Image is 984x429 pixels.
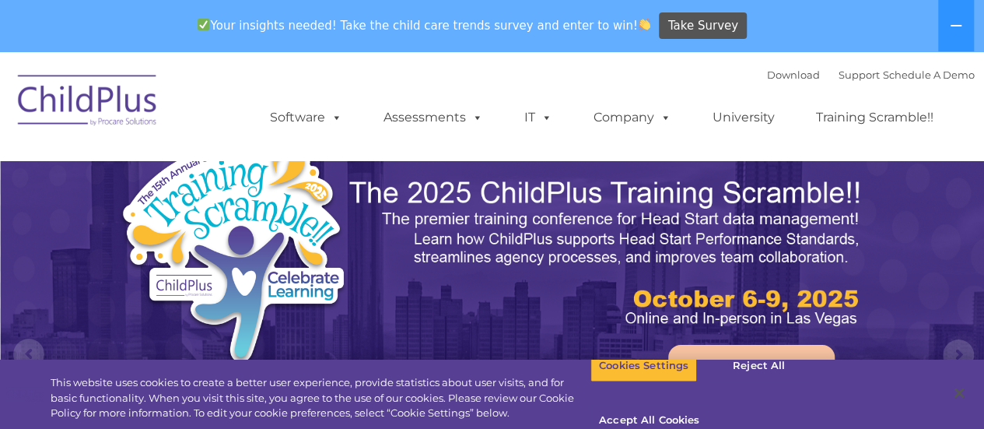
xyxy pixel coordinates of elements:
a: Download [767,69,820,81]
button: Close [942,376,976,410]
span: Phone number [216,167,282,178]
a: Assessments [368,102,499,133]
a: IT [509,102,568,133]
a: Training Scramble!! [800,102,949,133]
a: Schedule A Demo [883,69,975,81]
span: Last name [216,103,264,114]
button: Cookies Settings [590,350,697,382]
a: Company [578,102,687,133]
img: 👏 [639,19,650,30]
a: Support [839,69,880,81]
span: Take Survey [668,12,738,40]
button: Reject All [710,350,807,382]
div: This website uses cookies to create a better user experience, provide statistics about user visit... [51,375,590,421]
img: ✅ [198,19,209,30]
a: University [697,102,790,133]
img: ChildPlus by Procare Solutions [10,64,166,142]
a: Take Survey [659,12,747,40]
font: | [767,69,975,81]
a: Learn More [668,345,835,389]
a: Software [254,102,358,133]
span: Your insights needed! Take the child care trends survey and enter to win! [191,10,657,40]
